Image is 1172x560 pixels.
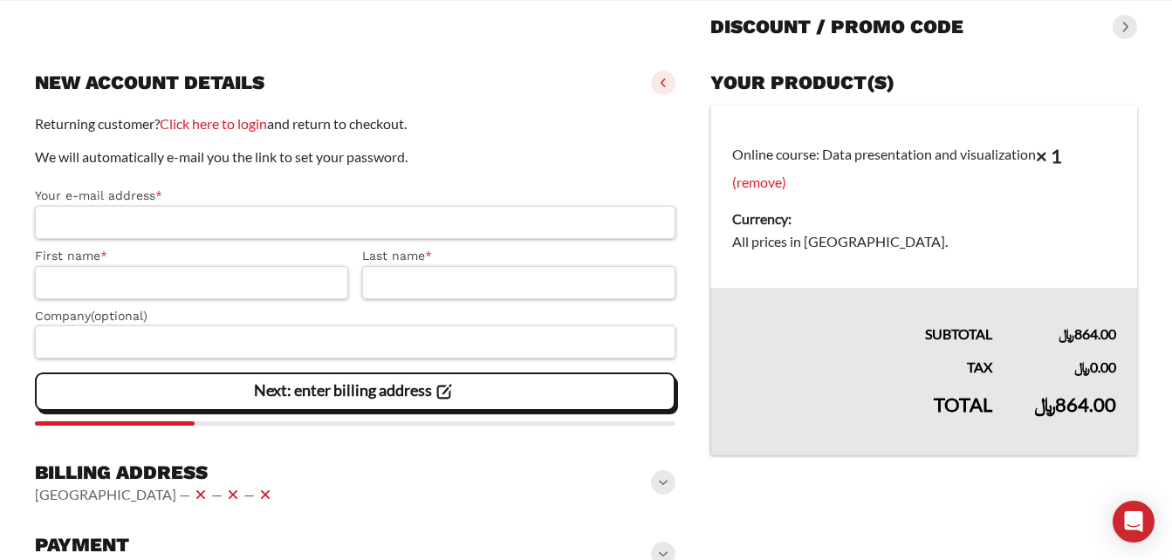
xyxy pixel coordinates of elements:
bdi: 864.00 [1034,393,1116,416]
span: ﷼ [1074,359,1090,375]
p: We will automatically e-mail you the link to set your password. [35,146,675,168]
vaadin-button: Next: enter billing address [35,372,675,411]
th: Subtotal [710,288,1013,345]
dd: All prices in [GEOGRAPHIC_DATA]. [732,230,1116,253]
h3: Payment [35,533,150,557]
th: Total [710,379,1013,455]
label: Company [35,306,675,326]
h3: New account details [35,71,264,95]
vaadin-horizontal-layout: [GEOGRAPHIC_DATA] — — — [35,484,276,505]
span: ﷼ [1059,325,1074,342]
td: Online course: Data presentation and visualization [710,106,1137,289]
p: Returning customer? and return to checkout. [35,113,675,135]
dt: Currency: [732,208,1116,230]
a: Click here to login [160,115,267,132]
label: Your e-mail address [35,186,675,206]
a: (remove) [732,174,786,190]
span: (optional) [91,309,147,323]
label: Last name [362,246,675,266]
h3: Discount / promo code [710,15,963,39]
label: First name [35,246,348,266]
span: ﷼ [1034,393,1055,416]
div: Open Intercom Messenger [1113,501,1155,543]
h3: Billing address [35,461,276,485]
bdi: 864.00 [1059,325,1116,342]
bdi: 0.00 [1074,359,1116,375]
th: Tax [710,345,1013,379]
strong: × 1 [1036,144,1062,167]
